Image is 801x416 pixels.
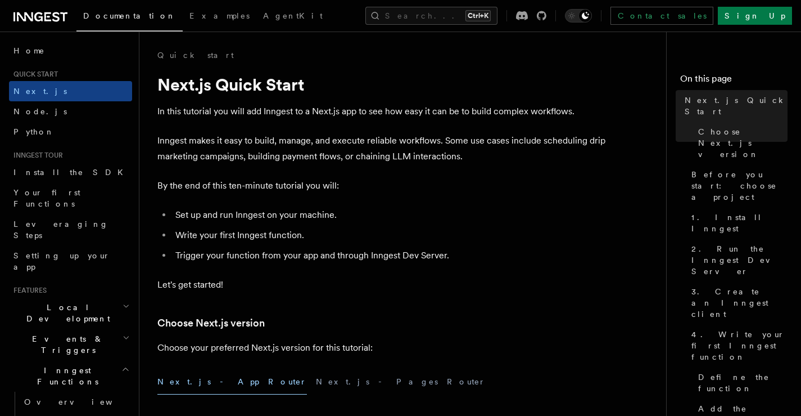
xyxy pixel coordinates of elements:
button: Next.js - Pages Router [316,369,486,395]
a: Next.js Quick Start [680,90,788,122]
a: Next.js [9,81,132,101]
a: Overview [20,392,132,412]
button: Next.js - App Router [157,369,307,395]
button: Toggle dark mode [565,9,592,23]
span: Examples [189,11,250,20]
span: Choose Next.js version [698,126,788,160]
a: Examples [183,3,256,30]
span: Next.js Quick Start [685,95,788,117]
a: Setting up your app [9,245,132,277]
a: Node.js [9,101,132,122]
a: Your first Functions [9,182,132,214]
a: Choose Next.js version [694,122,788,164]
span: Leveraging Steps [13,220,108,240]
a: Home [9,41,132,61]
p: By the end of this ten-minute tutorial you will: [157,178,607,194]
span: Home [13,45,45,56]
button: Local Development [9,297,132,329]
a: Quick start [157,50,234,61]
span: 4. Write your first Inngest function [691,329,788,363]
a: Python [9,122,132,142]
a: 1. Install Inngest [687,207,788,239]
p: In this tutorial you will add Inngest to a Next.js app to see how easy it can be to build complex... [157,104,607,119]
button: Inngest Functions [9,360,132,392]
span: Quick start [9,70,58,79]
span: Inngest Functions [9,365,121,387]
a: 3. Create an Inngest client [687,281,788,324]
span: Before you start: choose a project [691,169,788,203]
span: Next.js [13,87,67,96]
p: Choose your preferred Next.js version for this tutorial: [157,340,607,356]
p: Let's get started! [157,277,607,293]
li: Write your first Inngest function. [172,227,607,243]
a: 4. Write your first Inngest function [687,324,788,367]
a: Before you start: choose a project [687,164,788,207]
a: Define the function [694,367,788,399]
span: Local Development [9,302,123,324]
button: Search...Ctrl+K [365,7,497,25]
a: Sign Up [718,7,792,25]
kbd: Ctrl+K [465,10,491,21]
a: Documentation [76,3,183,32]
span: Setting up your app [13,251,110,271]
a: AgentKit [256,3,329,30]
a: Leveraging Steps [9,214,132,245]
h1: Next.js Quick Start [157,74,607,95]
span: Python [13,127,55,136]
li: Set up and run Inngest on your machine. [172,207,607,223]
span: 2. Run the Inngest Dev Server [691,243,788,277]
span: Define the function [698,372,788,394]
span: Inngest tour [9,151,63,160]
p: Inngest makes it easy to build, manage, and execute reliable workflows. Some use cases include sc... [157,133,607,164]
button: Events & Triggers [9,329,132,360]
span: Node.js [13,107,67,116]
a: Install the SDK [9,162,132,182]
h4: On this page [680,72,788,90]
a: 2. Run the Inngest Dev Server [687,239,788,281]
span: Events & Triggers [9,333,123,356]
span: Your first Functions [13,188,80,208]
span: Install the SDK [13,168,130,177]
a: Choose Next.js version [157,315,265,331]
a: Contact sales [610,7,713,25]
li: Trigger your function from your app and through Inngest Dev Server. [172,248,607,263]
span: Overview [24,397,140,406]
span: Documentation [83,11,176,20]
span: AgentKit [263,11,323,20]
span: 1. Install Inngest [691,212,788,234]
span: Features [9,286,47,295]
span: 3. Create an Inngest client [691,286,788,320]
